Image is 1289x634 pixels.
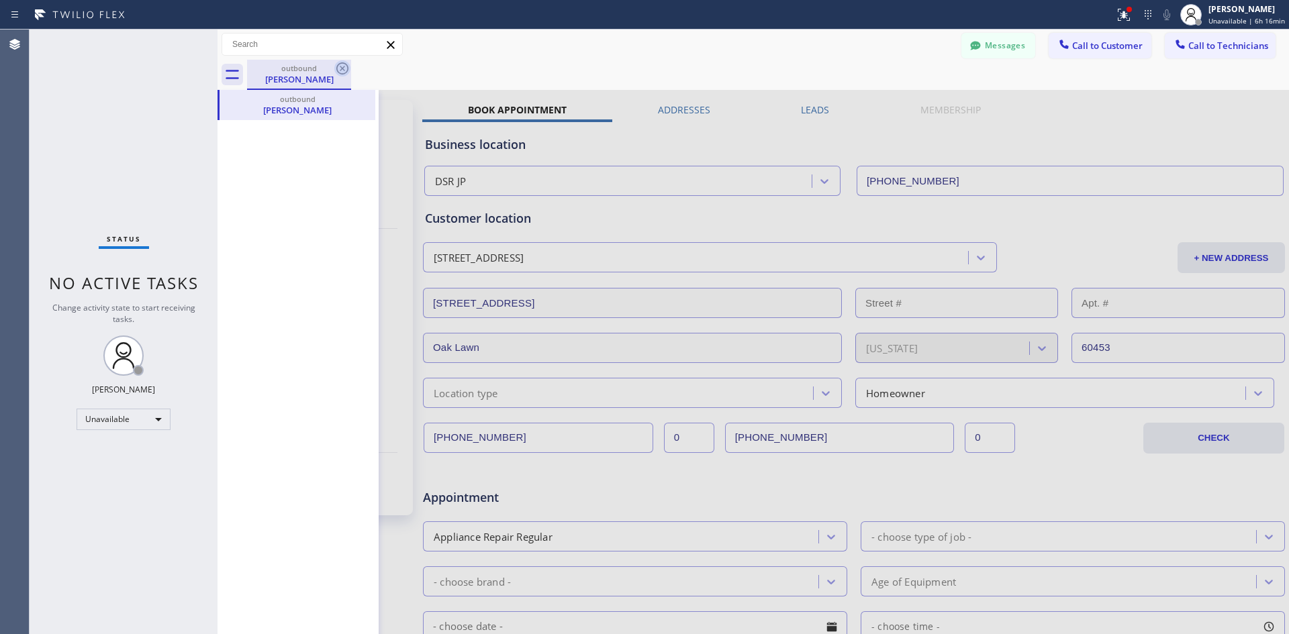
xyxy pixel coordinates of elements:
span: No active tasks [49,272,199,294]
button: Mute [1157,5,1176,24]
button: Call to Technicians [1165,33,1276,58]
span: Unavailable | 6h 16min [1208,16,1285,25]
div: [PERSON_NAME] [1208,3,1285,15]
div: [PERSON_NAME] [248,73,350,85]
button: Call to Customer [1049,33,1151,58]
div: outbound [221,94,374,104]
span: Call to Technicians [1188,40,1268,52]
div: [PERSON_NAME] [92,384,155,395]
input: Search [222,34,402,55]
div: Francisco Ponce [221,90,374,120]
span: Change activity state to start receiving tasks. [52,302,195,325]
div: Unavailable [77,409,171,430]
span: Call to Customer [1072,40,1143,52]
button: Messages [961,33,1035,58]
div: Francisco Ponce [248,60,350,89]
div: outbound [248,63,350,73]
span: Status [107,234,141,244]
div: [PERSON_NAME] [221,104,374,116]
